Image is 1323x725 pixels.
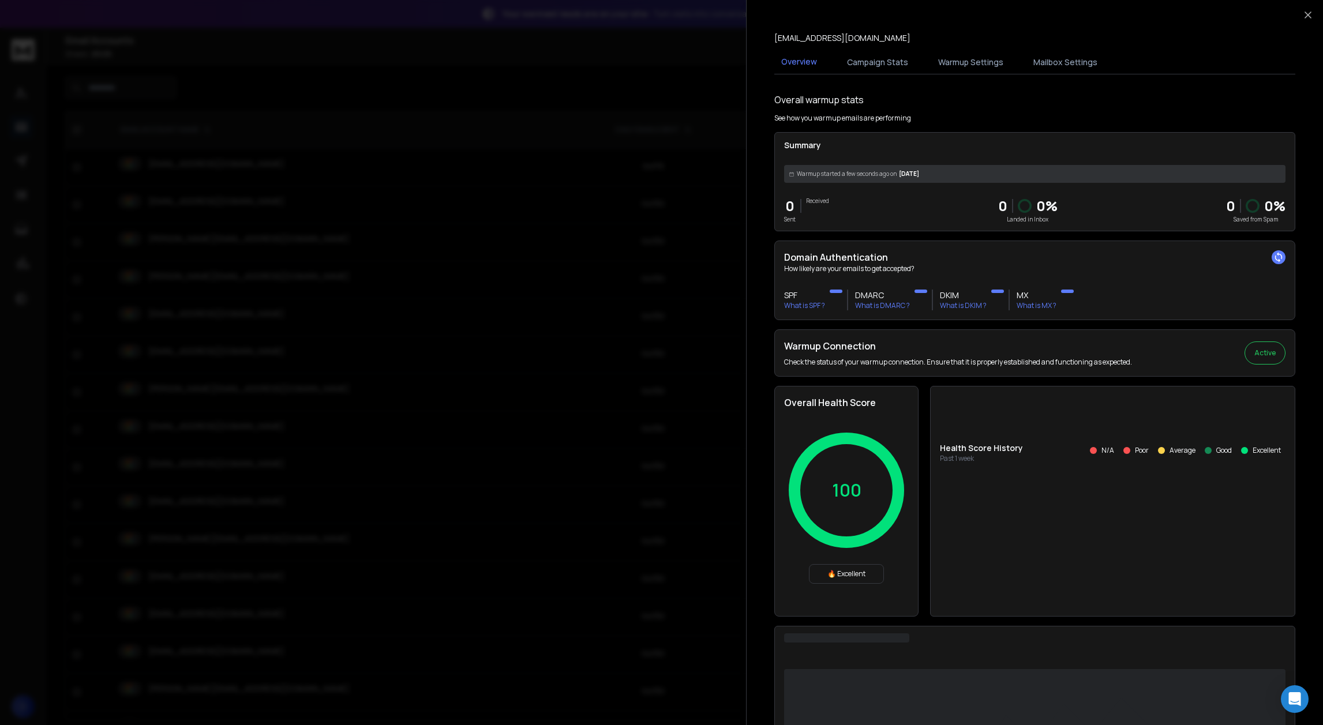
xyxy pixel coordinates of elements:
p: N/A [1101,446,1114,455]
div: Open Intercom Messenger [1281,685,1309,713]
h3: DKIM [940,290,987,301]
h3: SPF [784,290,825,301]
p: Poor [1135,446,1149,455]
p: 0 [998,197,1007,215]
p: 100 [832,480,861,501]
div: 🔥 Excellent [809,564,884,584]
p: Landed in Inbox [998,215,1058,224]
p: See how you warmup emails are performing [774,114,911,123]
p: What is DMARC ? [855,301,910,310]
button: Warmup Settings [931,50,1010,75]
p: Excellent [1253,446,1281,455]
p: [EMAIL_ADDRESS][DOMAIN_NAME] [774,32,910,44]
p: Received [806,197,829,205]
p: What is MX ? [1017,301,1056,310]
h1: Overall warmup stats [774,93,864,107]
p: How likely are your emails to get accepted? [784,264,1285,273]
div: [DATE] [784,165,1285,183]
span: Warmup started a few seconds ago on [797,170,897,178]
p: 0 [784,197,796,215]
h3: MX [1017,290,1056,301]
button: Mailbox Settings [1026,50,1104,75]
h2: Overall Health Score [784,396,909,410]
p: Summary [784,140,1285,151]
p: Health Score History [940,442,1023,454]
h2: Warmup Connection [784,339,1132,353]
button: Overview [774,49,824,76]
h3: DMARC [855,290,910,301]
p: Good [1216,446,1232,455]
p: Check the status of your warmup connection. Ensure that it is properly established and functionin... [784,358,1132,367]
p: What is SPF ? [784,301,825,310]
button: Campaign Stats [840,50,915,75]
button: Active [1245,341,1285,365]
p: 0 % [1264,197,1285,215]
p: Saved from Spam [1226,215,1285,224]
p: 0 % [1036,197,1058,215]
p: Past 1 week [940,454,1023,463]
p: Sent [784,215,796,224]
p: Average [1170,446,1195,455]
strong: 0 [1226,196,1235,215]
h2: Domain Authentication [784,250,1285,264]
p: What is DKIM ? [940,301,987,310]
